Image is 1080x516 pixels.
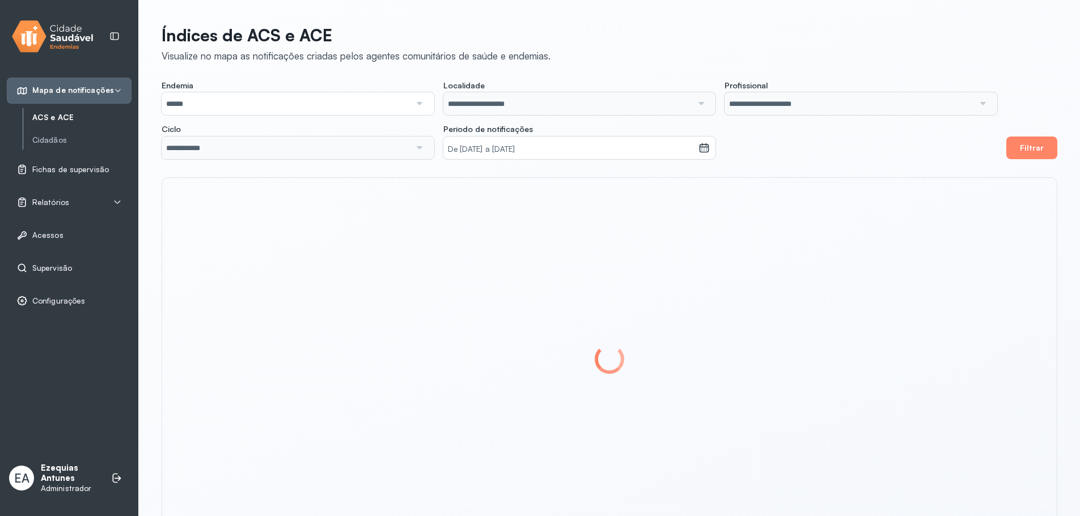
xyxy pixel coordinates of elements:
a: Configurações [16,295,122,306]
small: De [DATE] a [DATE] [448,144,694,155]
a: Cidadãos [32,135,132,145]
a: Supervisão [16,262,122,274]
span: Fichas de supervisão [32,165,109,174]
span: Supervisão [32,263,72,273]
button: Filtrar [1006,137,1057,159]
span: Acessos [32,231,63,240]
span: Configurações [32,296,85,306]
a: ACS e ACE [32,113,132,122]
span: EA [14,471,29,485]
div: Visualize no mapa as notificações criadas pelos agentes comunitários de saúde e endemias. [162,50,550,62]
span: Localidade [443,80,485,91]
a: ACS e ACE [32,110,132,125]
span: Período de notificações [443,124,533,134]
span: Profissional [725,80,768,91]
span: Ciclo [162,124,181,134]
span: Relatórios [32,198,69,207]
p: Índices de ACS e ACE [162,25,550,45]
span: Endemia [162,80,193,91]
span: Mapa de notificações [32,86,114,95]
p: Administrador [41,484,100,493]
p: Ezequias Antunes [41,463,100,484]
a: Acessos [16,229,122,241]
img: logo.svg [12,18,94,55]
a: Cidadãos [32,133,132,147]
a: Fichas de supervisão [16,164,122,175]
